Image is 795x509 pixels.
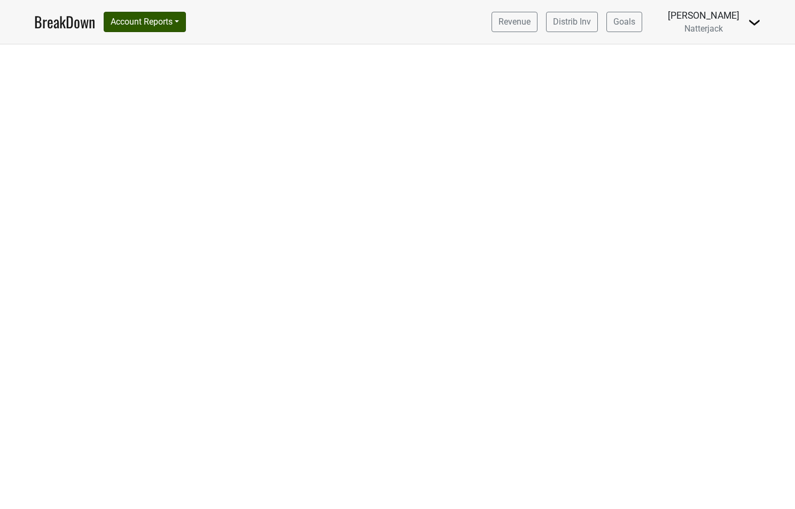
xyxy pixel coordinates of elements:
[546,12,598,32] a: Distrib Inv
[606,12,642,32] a: Goals
[668,9,739,22] div: [PERSON_NAME]
[34,11,95,33] a: BreakDown
[684,24,723,34] span: Natterjack
[492,12,537,32] a: Revenue
[104,12,186,32] button: Account Reports
[748,16,761,29] img: Dropdown Menu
